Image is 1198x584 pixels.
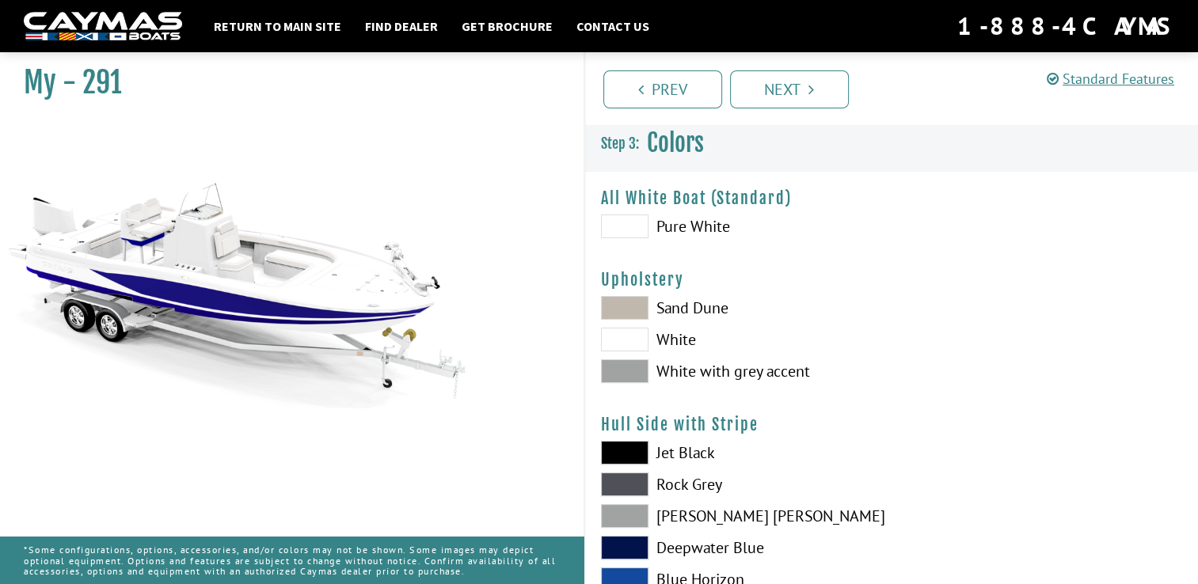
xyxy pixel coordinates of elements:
[601,328,876,351] label: White
[601,359,876,383] label: White with grey accent
[357,16,446,36] a: Find Dealer
[601,296,876,320] label: Sand Dune
[601,415,1183,434] h4: Hull Side with Stripe
[1047,70,1174,88] a: Standard Features
[206,16,349,36] a: Return to main site
[601,270,1183,290] h4: Upholstery
[601,441,876,465] label: Jet Black
[603,70,722,108] a: Prev
[601,472,876,496] label: Rock Grey
[957,9,1174,44] div: 1-888-4CAYMAS
[24,12,182,41] img: white-logo-c9c8dbefe5ff5ceceb0f0178aa75bf4bb51f6bca0971e226c86eb53dfe498488.png
[24,65,544,100] h1: My - 291
[454,16,561,36] a: Get Brochure
[601,536,876,559] label: Deepwater Blue
[569,16,657,36] a: Contact Us
[601,188,1183,208] h4: All White Boat (Standard)
[601,214,876,238] label: Pure White
[730,70,849,108] a: Next
[601,504,876,528] label: [PERSON_NAME] [PERSON_NAME]
[24,537,560,584] p: *Some configurations, options, accessories, and/or colors may not be shown. Some images may depic...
